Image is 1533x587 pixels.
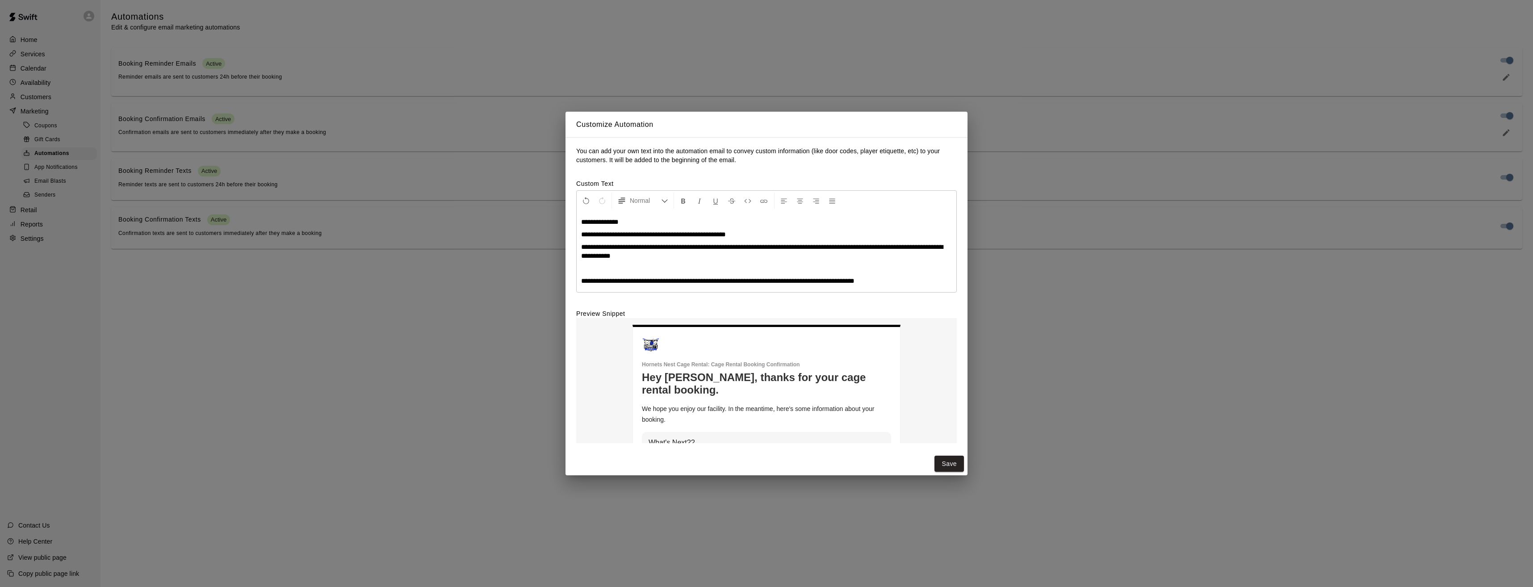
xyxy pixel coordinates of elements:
[776,193,792,209] button: Left Align
[630,196,661,205] span: Normal
[565,112,968,138] h2: Customize Automation
[792,193,808,209] button: Center Align
[649,439,695,446] span: What's Next??
[825,193,840,209] button: Justify Align
[692,193,707,209] button: Format Italics
[642,361,891,369] p: Hornets Nest Cage Rental : Cage Rental Booking Confirmation
[708,193,723,209] button: Format Underline
[642,336,660,354] img: Hornets Nest Cage Rental
[614,193,672,209] button: Formatting Options
[756,193,771,209] button: Insert Link
[576,147,957,164] p: You can add your own text into the automation email to convey custom information (like door codes...
[576,179,957,188] label: Custom Text
[576,309,957,318] label: Preview Snippet
[676,193,691,209] button: Format Bold
[934,456,964,472] button: Save
[578,193,594,209] button: Undo
[642,371,891,396] h1: Hey [PERSON_NAME], thanks for your cage rental booking.
[595,193,610,209] button: Redo
[740,193,755,209] button: Insert Code
[724,193,739,209] button: Format Strikethrough
[808,193,824,209] button: Right Align
[642,403,891,425] p: We hope you enjoy our facility. In the meantime, here's some information about your booking.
